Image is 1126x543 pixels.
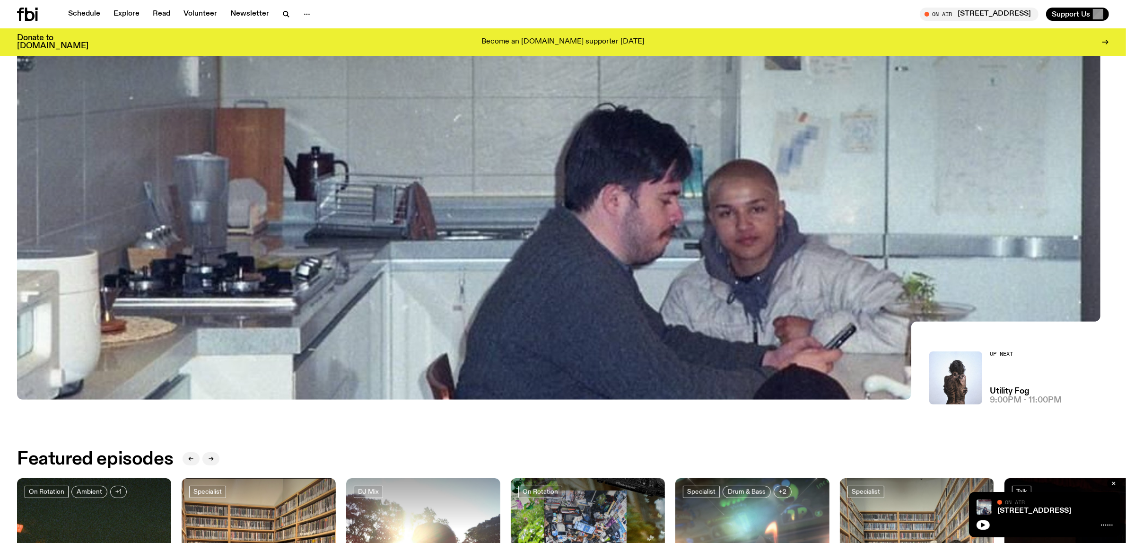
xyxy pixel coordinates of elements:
[29,488,64,495] span: On Rotation
[779,488,786,495] span: +2
[1046,8,1109,21] button: Support Us
[774,486,792,498] button: +2
[189,486,226,498] a: Specialist
[687,488,716,495] span: Specialist
[1052,10,1090,18] span: Support Us
[71,486,107,498] a: Ambient
[990,351,1062,357] h2: Up Next
[997,507,1071,515] a: [STREET_ADDRESS]
[1005,499,1025,505] span: On Air
[77,488,102,495] span: Ambient
[25,486,69,498] a: On Rotation
[852,488,880,495] span: Specialist
[523,488,558,495] span: On Rotation
[354,486,383,498] a: DJ Mix
[518,486,562,498] a: On Rotation
[17,451,173,468] h2: Featured episodes
[147,8,176,21] a: Read
[178,8,223,21] a: Volunteer
[482,38,645,46] p: Become an [DOMAIN_NAME] supporter [DATE]
[847,486,884,498] a: Specialist
[358,488,379,495] span: DJ Mix
[17,34,88,50] h3: Donate to [DOMAIN_NAME]
[1012,486,1031,498] a: Talk
[62,8,106,21] a: Schedule
[193,488,222,495] span: Specialist
[1016,488,1027,495] span: Talk
[225,8,275,21] a: Newsletter
[683,486,720,498] a: Specialist
[723,486,771,498] a: Drum & Bass
[977,499,992,515] img: Pat sits at a dining table with his profile facing the camera. Rhea sits to his left facing the c...
[930,10,1034,18] span: Tune in live
[108,8,145,21] a: Explore
[728,488,766,495] span: Drum & Bass
[115,488,122,495] span: +1
[929,351,982,404] img: Cover of Leese's album Δ
[920,8,1039,21] button: On Air[STREET_ADDRESS]
[990,387,1030,395] a: Utility Fog
[110,486,127,498] button: +1
[990,396,1062,404] span: 9:00pm - 11:00pm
